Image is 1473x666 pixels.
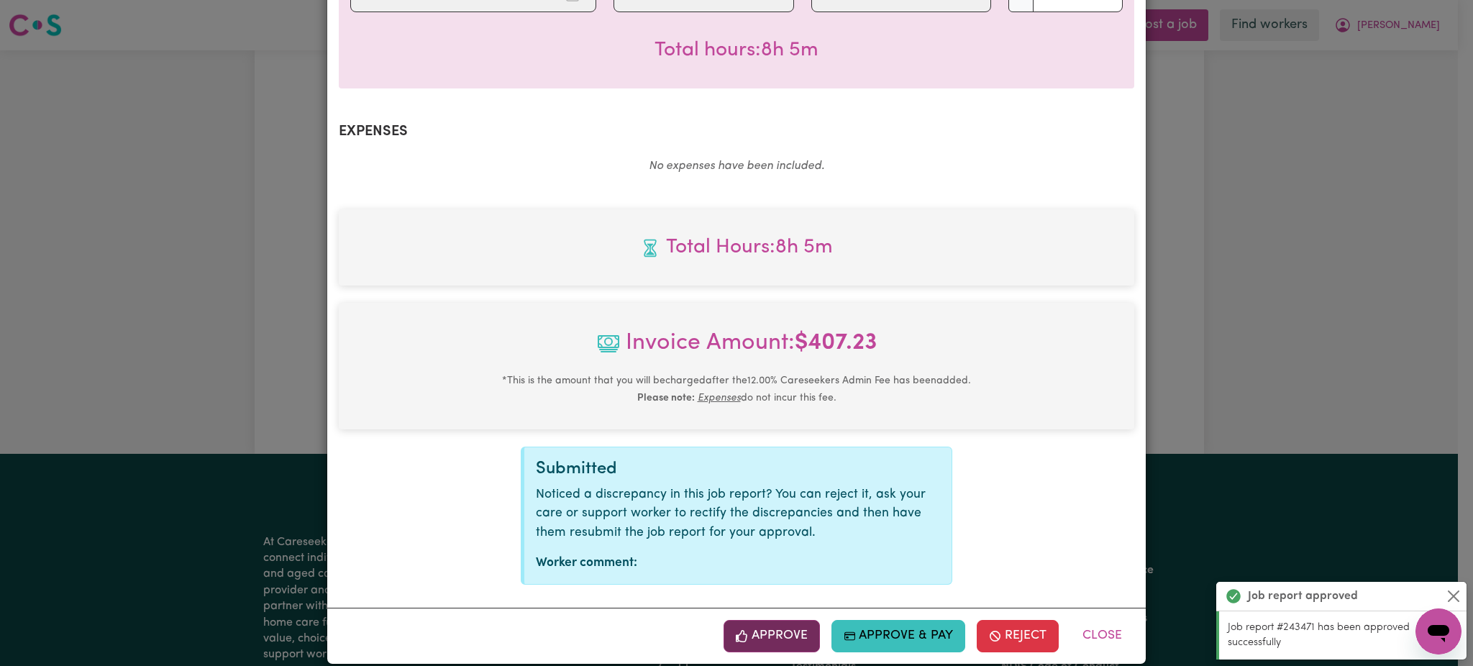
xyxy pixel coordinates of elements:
button: Close [1070,620,1134,652]
button: Approve [724,620,820,652]
p: Job report #243471 has been approved successfully [1228,620,1458,651]
button: Close [1445,588,1462,605]
u: Expenses [698,393,741,403]
p: Noticed a discrepancy in this job report? You can reject it, ask your care or support worker to r... [536,485,940,542]
iframe: Button to launch messaging window [1415,608,1461,654]
small: This is the amount that you will be charged after the 12.00 % Careseekers Admin Fee has been adde... [502,375,971,403]
span: Submitted [536,460,617,478]
button: Approve & Pay [831,620,966,652]
button: Reject [977,620,1059,652]
b: Please note: [637,393,695,403]
strong: Worker comment: [536,557,637,569]
span: Invoice Amount: [350,326,1123,372]
span: Total hours worked: 8 hours 5 minutes [350,232,1123,263]
span: Total hours worked: 8 hours 5 minutes [655,40,818,60]
em: No expenses have been included. [649,160,824,172]
b: $ 407.23 [795,332,877,355]
h2: Expenses [339,123,1134,140]
strong: Job report approved [1248,588,1358,605]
